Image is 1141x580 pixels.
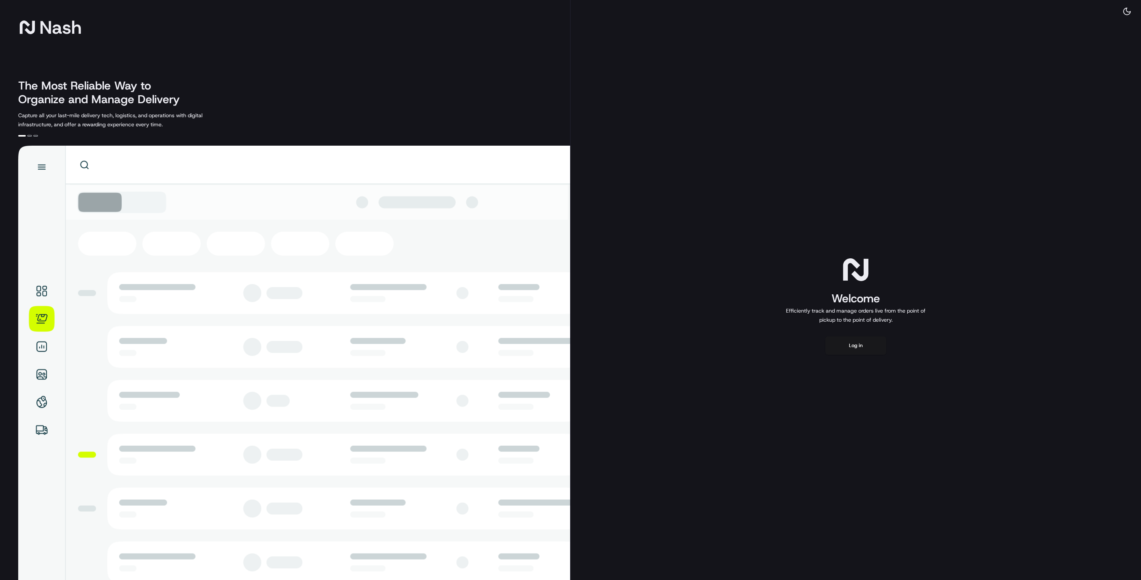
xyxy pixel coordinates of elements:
[825,336,886,355] button: Log in
[39,20,82,35] span: Nash
[783,306,929,324] p: Efficiently track and manage orders live from the point of pickup to the point of delivery.
[783,291,929,306] h1: Welcome
[18,79,188,106] h2: The Most Reliable Way to Organize and Manage Delivery
[18,111,237,129] p: Capture all your last-mile delivery tech, logistics, and operations with digital infrastructure, ...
